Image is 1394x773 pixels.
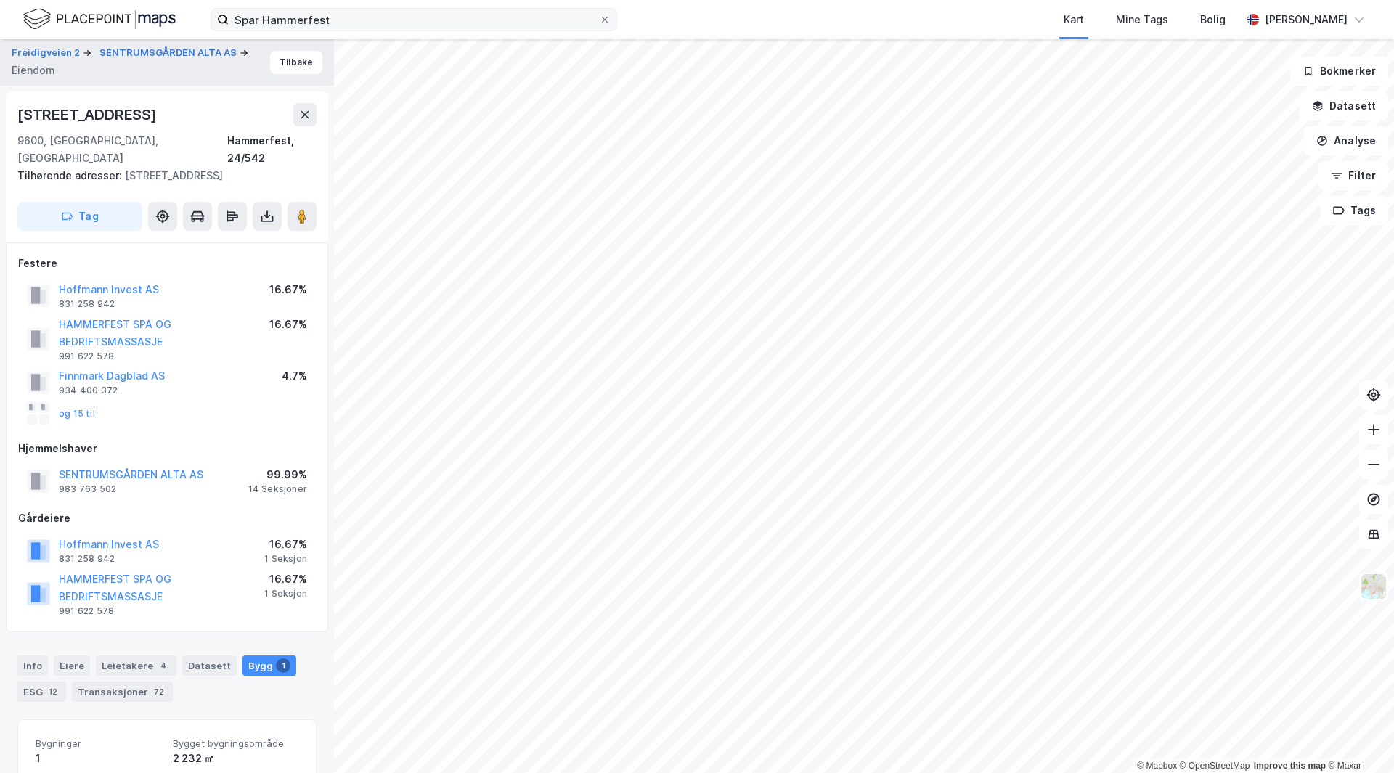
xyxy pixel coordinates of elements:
a: Improve this map [1254,761,1326,771]
button: Freidigveien 2 [12,46,83,60]
div: Transaksjoner [72,682,173,702]
div: 983 763 502 [59,483,116,495]
div: Info [17,655,48,676]
div: Bygg [242,655,296,676]
a: OpenStreetMap [1180,761,1250,771]
div: 2 232 ㎡ [173,750,298,767]
span: Tilhørende adresser: [17,169,125,181]
div: Datasett [182,655,237,676]
div: 4 [156,658,171,673]
div: 4.7% [282,367,307,385]
div: Leietakere [96,655,176,676]
div: Eiere [54,655,90,676]
div: 1 Seksjon [264,588,307,600]
div: 16.67% [264,570,307,588]
div: Gårdeiere [18,510,316,527]
div: 991 622 578 [59,605,114,617]
button: Analyse [1304,126,1388,155]
div: Hjemmelshaver [18,440,316,457]
div: [STREET_ADDRESS] [17,167,305,184]
div: Kart [1064,11,1084,28]
img: Z [1360,573,1387,600]
div: ESG [17,682,66,702]
div: 16.67% [269,316,307,333]
div: 16.67% [264,536,307,553]
iframe: Chat Widget [1321,703,1394,773]
button: Bokmerker [1290,57,1388,86]
button: Tag [17,202,142,231]
div: 99.99% [248,466,307,483]
button: Tilbake [270,51,322,74]
div: 934 400 372 [59,385,118,396]
div: 1 Seksjon [264,553,307,565]
img: logo.f888ab2527a4732fd821a326f86c7f29.svg [23,7,176,32]
input: Søk på adresse, matrikkel, gårdeiere, leietakere eller personer [229,9,599,30]
div: 72 [151,684,167,699]
span: Bygninger [36,737,161,750]
div: Mine Tags [1116,11,1168,28]
div: 991 622 578 [59,351,114,362]
div: 1 [276,658,290,673]
button: Tags [1321,196,1388,225]
div: Eiendom [12,62,55,79]
div: 14 Seksjoner [248,483,307,495]
a: Mapbox [1137,761,1177,771]
div: 1 [36,750,161,767]
div: 831 258 942 [59,553,115,565]
div: Festere [18,255,316,272]
div: 9600, [GEOGRAPHIC_DATA], [GEOGRAPHIC_DATA] [17,132,227,167]
button: Filter [1318,161,1388,190]
div: Hammerfest, 24/542 [227,132,317,167]
div: [PERSON_NAME] [1265,11,1348,28]
div: 12 [46,684,60,699]
button: Datasett [1300,91,1388,120]
span: Bygget bygningsområde [173,737,298,750]
div: Bolig [1200,11,1226,28]
div: [STREET_ADDRESS] [17,103,160,126]
div: 16.67% [269,281,307,298]
button: SENTRUMSGÅRDEN ALTA AS [99,46,240,60]
div: 831 258 942 [59,298,115,310]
